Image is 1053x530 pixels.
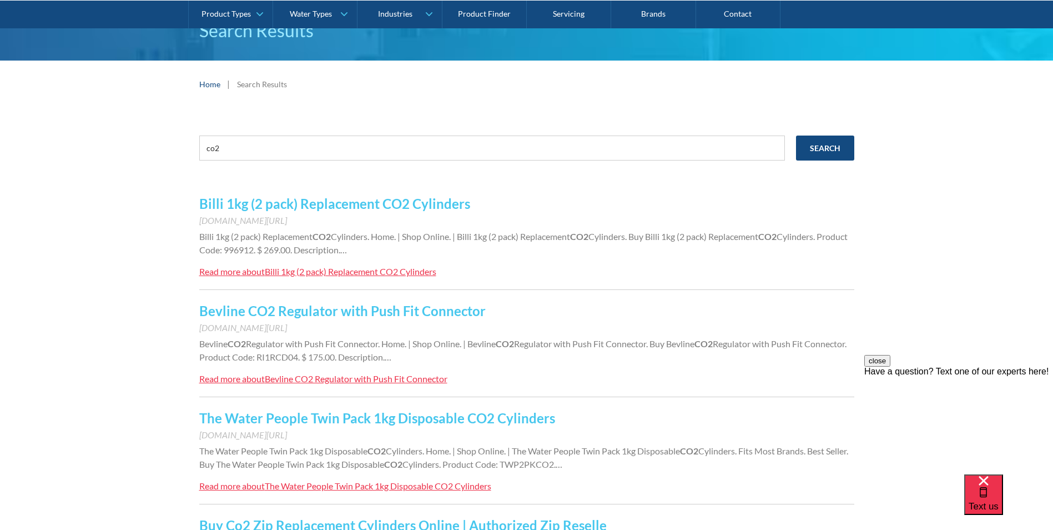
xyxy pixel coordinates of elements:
[199,373,265,384] div: Read more about
[384,459,402,469] strong: CO2
[199,231,313,242] span: Billi 1kg (2 pack) Replacement
[514,338,694,349] span: Regulator with Push Fit Connector. Buy Bevline
[199,372,447,386] a: Read more aboutBevline CO2 Regulator with Push Fit Connector
[694,338,713,349] strong: CO2
[199,196,470,212] a: Billi 1kg (2 pack) Replacement CO2 Cylinders
[496,338,514,349] strong: CO2
[290,9,332,18] div: Water Types
[265,481,491,491] div: The Water People Twin Pack 1kg Disposable CO2 Cylinders
[199,479,491,493] a: Read more aboutThe Water People Twin Pack 1kg Disposable CO2 Cylinders
[199,17,854,44] h1: Search Results
[246,338,496,349] span: Regulator with Push Fit Connector. Home. | Shop Online. | Bevline
[199,78,220,90] a: Home
[237,78,287,90] div: Search Results
[199,446,367,456] span: The Water People Twin Pack 1kg Disposable
[199,265,436,278] a: Read more aboutBilli 1kg (2 pack) Replacement CO2 Cylinders
[199,481,265,491] div: Read more about
[385,352,391,362] span: …
[796,136,854,161] input: Search
[226,77,231,91] div: |
[680,446,698,456] strong: CO2
[199,266,265,277] div: Read more about
[199,428,854,442] div: [DOMAIN_NAME][URL]
[199,231,848,255] span: Cylinders. Product Code: 996912. $ 269.00. Description.
[199,303,486,319] a: Bevline CO2 Regulator with Push Fit Connector
[758,231,777,242] strong: CO2
[378,9,412,18] div: Industries
[199,446,848,469] span: Cylinders. Fits Most Brands. Best Seller. Buy The Water People Twin Pack 1kg Disposable
[340,244,347,255] span: …
[199,214,854,227] div: [DOMAIN_NAME][URL]
[588,231,758,242] span: Cylinders. Buy Billi 1kg (2 pack) Replacement
[367,446,386,456] strong: CO2
[556,459,562,469] span: …
[331,231,570,242] span: Cylinders. Home. | Shop Online. | Billi 1kg (2 pack) Replacement
[201,9,251,18] div: Product Types
[199,136,785,161] input: e.g. chilled water cooler
[864,355,1053,488] iframe: podium webchat widget prompt
[199,410,555,426] a: The Water People Twin Pack 1kg Disposable CO2 Cylinders
[313,231,331,242] strong: CO2
[570,231,588,242] strong: CO2
[228,338,246,349] strong: CO2
[199,321,854,334] div: [DOMAIN_NAME][URL]
[265,373,447,384] div: Bevline CO2 Regulator with Push Fit Connector
[199,338,847,362] span: Regulator with Push Fit Connector. Product Code: RI1RCD04. $ 175.00. Description.
[402,459,556,469] span: Cylinders. Product Code: TWP2PKCO2.
[199,338,228,349] span: Bevline
[265,266,436,277] div: Billi 1kg (2 pack) Replacement CO2 Cylinders
[964,474,1053,530] iframe: podium webchat widget bubble
[386,446,680,456] span: Cylinders. Home. | Shop Online. | The Water People Twin Pack 1kg Disposable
